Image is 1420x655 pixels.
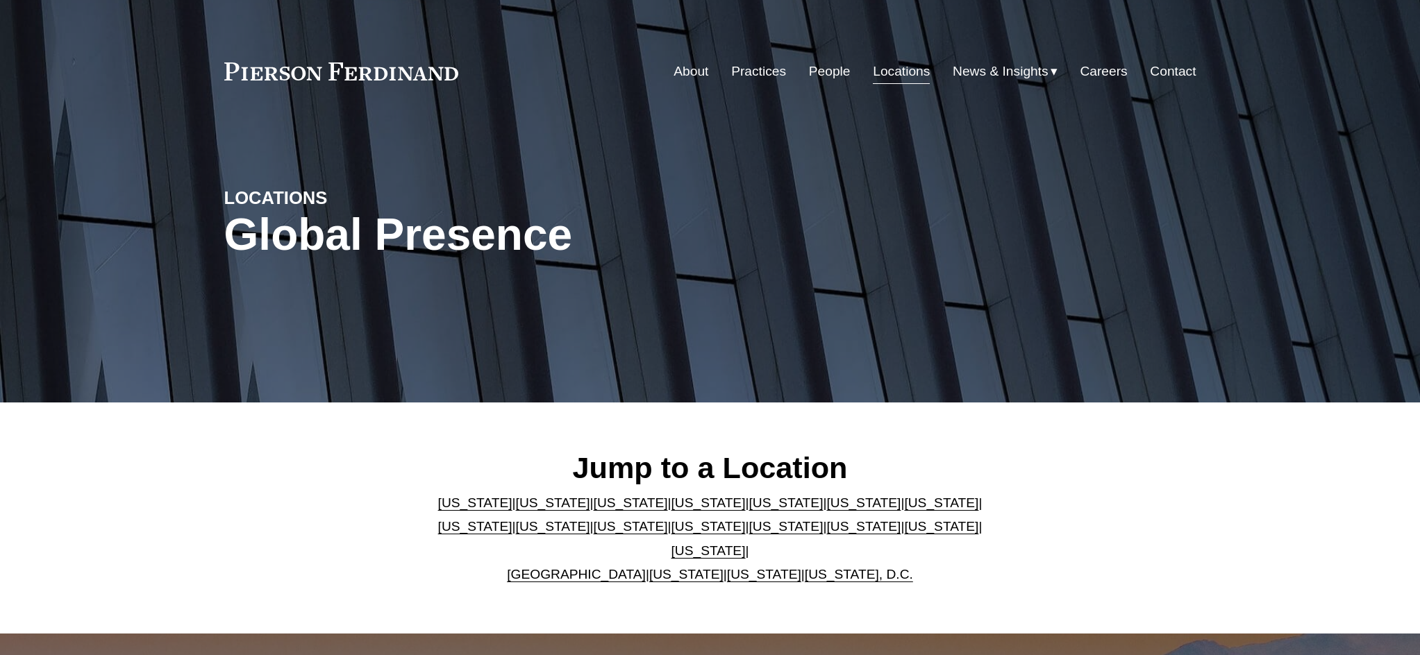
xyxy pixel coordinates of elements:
a: Contact [1150,58,1196,85]
a: [US_STATE] [516,495,590,510]
a: [US_STATE] [727,567,801,581]
span: News & Insights [953,60,1049,84]
a: [US_STATE] [516,519,590,534]
a: [US_STATE] [438,519,512,534]
a: About [674,58,708,85]
a: [US_STATE] [649,567,724,581]
a: Careers [1080,58,1127,85]
h1: Global Presence [224,210,872,260]
a: People [809,58,851,85]
a: [US_STATE] [671,519,746,534]
a: [US_STATE] [826,495,901,510]
a: [US_STATE] [904,519,978,534]
a: [US_STATE] [671,495,746,510]
a: [US_STATE] [438,495,512,510]
h2: Jump to a Location [426,450,994,486]
a: [US_STATE] [749,495,823,510]
a: [US_STATE] [904,495,978,510]
a: Locations [873,58,930,85]
p: | | | | | | | | | | | | | | | | | | [426,491,994,587]
a: [US_STATE] [671,543,746,558]
a: [US_STATE], D.C. [805,567,913,581]
a: [US_STATE] [594,495,668,510]
a: [US_STATE] [826,519,901,534]
a: [GEOGRAPHIC_DATA] [507,567,646,581]
a: folder dropdown [953,58,1058,85]
a: [US_STATE] [594,519,668,534]
h4: LOCATIONS [224,187,467,209]
a: [US_STATE] [749,519,823,534]
a: Practices [731,58,786,85]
